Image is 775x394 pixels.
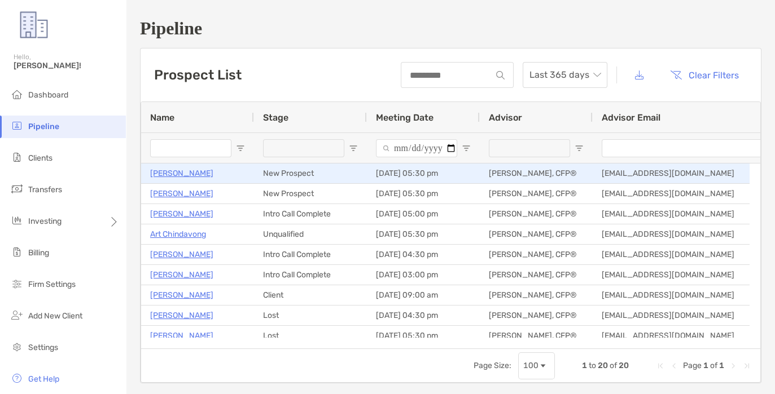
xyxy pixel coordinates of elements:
[496,71,505,79] img: input icon
[602,112,660,123] span: Advisor Email
[10,150,24,164] img: clients icon
[28,374,59,384] span: Get Help
[10,119,24,132] img: pipeline icon
[28,216,62,226] span: Investing
[462,144,471,153] button: Open Filter Menu
[10,214,24,227] img: investing icon
[10,87,24,101] img: dashboard icon
[575,144,584,153] button: Open Filter Menu
[480,204,593,224] div: [PERSON_NAME], CFP®
[367,306,480,325] div: [DATE] 04:30 pm
[28,311,82,321] span: Add New Client
[14,61,119,70] span: [PERSON_NAME]!
[610,361,617,370] span: of
[150,139,231,157] input: Name Filter Input
[523,361,538,370] div: 100
[367,224,480,244] div: [DATE] 05:30 pm
[729,361,738,370] div: Next Page
[367,204,480,224] div: [DATE] 05:00 pm
[10,245,24,259] img: billing icon
[480,224,593,244] div: [PERSON_NAME], CFP®
[263,112,288,123] span: Stage
[28,90,68,100] span: Dashboard
[367,184,480,203] div: [DATE] 05:30 pm
[518,352,555,379] div: Page Size
[349,144,358,153] button: Open Filter Menu
[28,122,59,131] span: Pipeline
[683,361,702,370] span: Page
[150,112,174,123] span: Name
[589,361,596,370] span: to
[254,245,367,264] div: Intro Call Complete
[662,63,747,87] button: Clear Filters
[480,245,593,264] div: [PERSON_NAME], CFP®
[150,268,213,282] a: [PERSON_NAME]
[656,361,665,370] div: First Page
[10,371,24,385] img: get-help icon
[474,361,511,370] div: Page Size:
[254,224,367,244] div: Unqualified
[254,285,367,305] div: Client
[367,265,480,285] div: [DATE] 03:00 pm
[703,361,708,370] span: 1
[150,227,206,241] a: Art Chindavong
[480,265,593,285] div: [PERSON_NAME], CFP®
[480,285,593,305] div: [PERSON_NAME], CFP®
[742,361,751,370] div: Last Page
[10,308,24,322] img: add_new_client icon
[529,63,601,87] span: Last 365 days
[150,308,213,322] a: [PERSON_NAME]
[150,207,213,221] a: [PERSON_NAME]
[710,361,717,370] span: of
[254,326,367,346] div: Lost
[254,204,367,224] div: Intro Call Complete
[719,361,724,370] span: 1
[367,163,480,183] div: [DATE] 05:30 pm
[619,361,629,370] span: 20
[10,182,24,196] img: transfers icon
[140,18,761,39] h1: Pipeline
[150,166,213,180] a: [PERSON_NAME]
[376,139,457,157] input: Meeting Date Filter Input
[480,306,593,325] div: [PERSON_NAME], CFP®
[367,326,480,346] div: [DATE] 05:30 pm
[150,247,213,262] a: [PERSON_NAME]
[28,185,62,194] span: Transfers
[14,5,54,45] img: Zoe Logo
[150,329,213,343] a: [PERSON_NAME]
[582,361,587,370] span: 1
[367,285,480,305] div: [DATE] 09:00 am
[598,361,608,370] span: 20
[254,306,367,325] div: Lost
[28,280,76,289] span: Firm Settings
[376,112,434,123] span: Meeting Date
[254,184,367,203] div: New Prospect
[669,361,678,370] div: Previous Page
[480,163,593,183] div: [PERSON_NAME], CFP®
[10,340,24,353] img: settings icon
[150,288,213,302] a: [PERSON_NAME]
[367,245,480,264] div: [DATE] 04:30 pm
[154,67,242,83] h3: Prospect List
[28,343,58,352] span: Settings
[480,184,593,203] div: [PERSON_NAME], CFP®
[254,265,367,285] div: Intro Call Complete
[254,163,367,183] div: New Prospect
[28,153,52,163] span: Clients
[10,277,24,290] img: firm-settings icon
[28,248,49,258] span: Billing
[150,187,213,201] a: [PERSON_NAME]
[236,144,245,153] button: Open Filter Menu
[489,112,522,123] span: Advisor
[480,326,593,346] div: [PERSON_NAME], CFP®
